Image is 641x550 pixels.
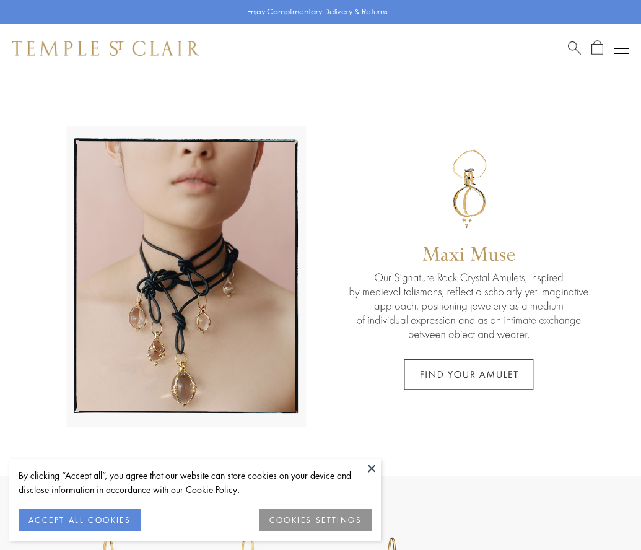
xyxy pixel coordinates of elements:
button: Open navigation [614,41,629,56]
div: By clicking “Accept all”, you agree that our website can store cookies on your device and disclos... [19,468,372,497]
a: Open Shopping Bag [591,40,603,56]
img: Temple St. Clair [12,41,199,56]
p: Enjoy Complimentary Delivery & Returns [247,6,388,18]
button: ACCEPT ALL COOKIES [19,509,141,531]
button: COOKIES SETTINGS [259,509,372,531]
a: Search [568,40,581,56]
